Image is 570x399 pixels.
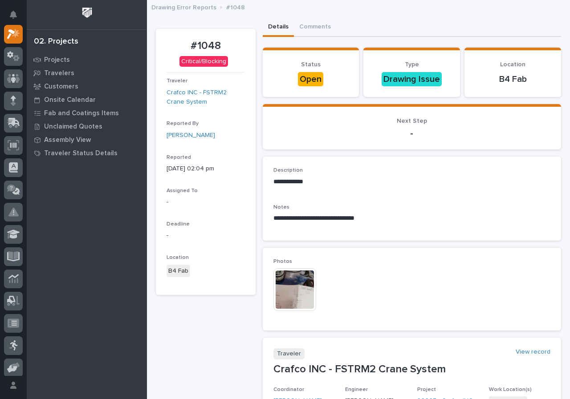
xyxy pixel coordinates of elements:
button: Comments [294,18,336,37]
a: Customers [27,80,147,93]
span: Photos [273,259,292,264]
p: Projects [44,56,70,64]
a: Travelers [27,66,147,80]
p: Unclaimed Quotes [44,123,102,131]
p: Traveler [273,348,305,359]
p: B4 Fab [475,74,550,85]
span: Location [500,61,525,68]
span: Notes [273,205,289,210]
button: Notifications [4,5,23,24]
p: [DATE] 02:04 pm [167,164,245,173]
span: Reported By [167,121,199,126]
span: Engineer [345,387,368,392]
span: Work Location(s) [489,387,532,392]
p: Onsite Calendar [44,96,96,104]
div: Critical/Blocking [179,56,228,67]
p: Fab and Coatings Items [44,109,119,117]
p: #1048 [226,2,245,12]
span: Deadline [167,222,190,227]
a: Unclaimed Quotes [27,120,147,133]
a: [PERSON_NAME] [167,131,215,140]
a: Crafco INC - FSTRM2 Crane System [167,88,245,107]
button: Details [263,18,294,37]
div: Notifications [11,11,23,25]
span: Project [417,387,436,392]
a: Projects [27,53,147,66]
span: Reported [167,155,191,160]
div: 02. Projects [34,37,78,47]
a: Traveler Status Details [27,146,147,160]
a: View record [516,348,550,356]
img: Workspace Logo [79,4,95,21]
p: - [273,128,551,139]
span: Location [167,255,189,260]
p: - [167,197,245,207]
a: Onsite Calendar [27,93,147,106]
span: Type [405,61,419,68]
span: Assigned To [167,188,198,193]
span: Next Step [397,118,427,124]
p: #1048 [167,40,245,52]
p: Crafco INC - FSTRM2 Crane System [273,363,551,376]
div: Drawing Issue [382,72,442,86]
span: Coordinator [273,387,304,392]
p: Drawing Error Reports [151,2,216,12]
div: Open [298,72,323,86]
p: Customers [44,83,78,91]
div: B4 Fab [167,265,190,278]
span: Status [301,61,321,68]
span: Description [273,168,303,173]
p: - [167,231,245,240]
p: Travelers [44,69,74,77]
a: Assembly View [27,133,147,146]
p: Assembly View [44,136,91,144]
span: Traveler [167,78,187,84]
a: Fab and Coatings Items [27,106,147,120]
p: Traveler Status Details [44,149,118,157]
